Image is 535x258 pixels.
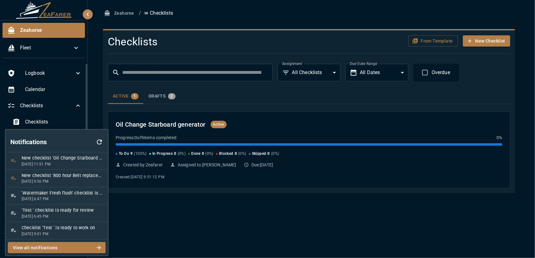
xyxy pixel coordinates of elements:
span: New checklist '800 hour Belt replacement Starboard' is ready to work on [22,172,103,179]
h6: Notifications [5,132,52,152]
span: 'Watermaker Fresh flush' checklist is ready for review [22,190,103,197]
span: Checklist 'Test ' is ready to work on [22,225,103,231]
button: View all notifications [8,242,106,254]
span: New checklist 'Oil Change Starboard generator' is ready to work on [22,155,103,162]
p: [DATE] 6:47 PM [22,196,103,202]
span: 'Test ' checklist is ready for review [22,207,103,214]
p: [DATE] 9:01 PM [22,231,103,237]
p: [DATE] 9:56 PM [22,179,103,184]
p: [DATE] 6:45 PM [22,214,103,219]
p: [DATE] 11:51 PM [22,162,103,167]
